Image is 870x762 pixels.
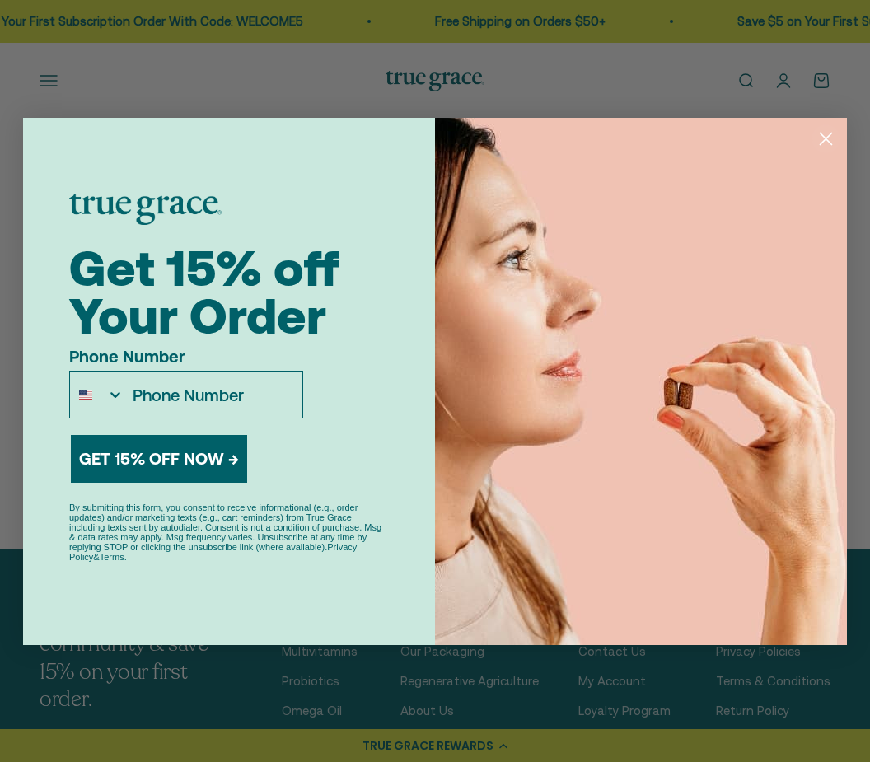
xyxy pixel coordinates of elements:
[70,372,124,418] button: Search Countries
[69,542,357,562] a: Privacy Policy
[69,194,222,225] img: logo placeholder
[812,124,840,153] button: Close dialog
[435,118,847,645] img: 43605a6c-e687-496b-9994-e909f8c820d7.jpeg
[79,388,92,401] img: United States
[71,435,247,483] button: GET 15% OFF NOW →
[69,503,389,562] p: By submitting this form, you consent to receive informational (e.g., order updates) and/or market...
[69,240,339,344] span: Get 15% off Your Order
[69,347,303,371] label: Phone Number
[100,552,124,562] a: Terms
[124,372,302,418] input: Phone Number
